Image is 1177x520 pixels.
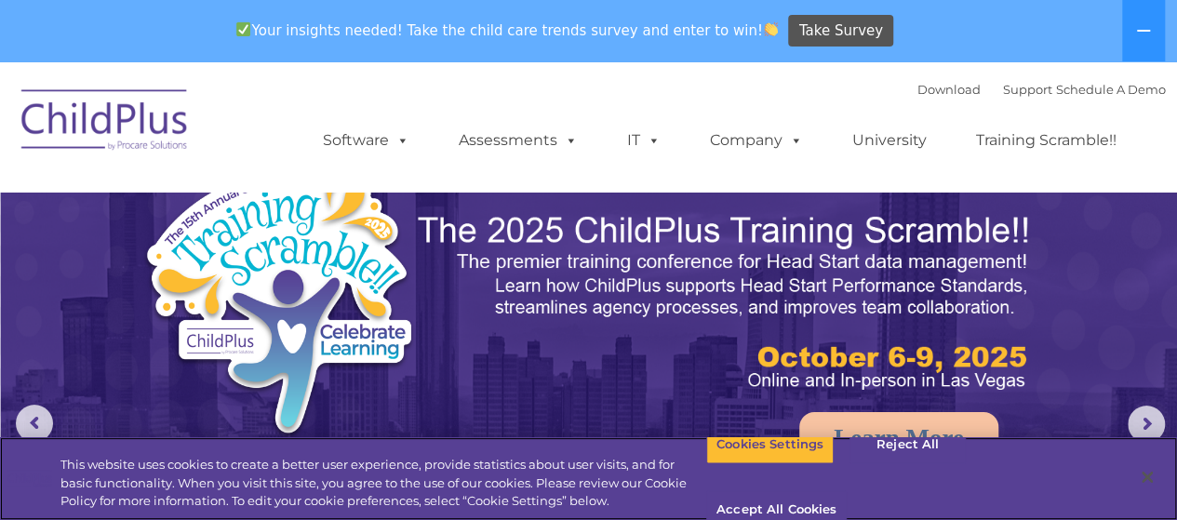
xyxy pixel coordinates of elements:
[229,12,786,48] span: Your insights needed! Take the child care trends survey and enter to win!
[304,122,428,159] a: Software
[764,22,778,36] img: 👏
[609,122,679,159] a: IT
[1127,457,1168,498] button: Close
[799,412,998,464] a: Learn More
[1056,82,1166,97] a: Schedule A Demo
[957,122,1135,159] a: Training Scramble!!
[440,122,596,159] a: Assessments
[259,123,315,137] span: Last name
[259,199,338,213] span: Phone number
[917,82,1166,97] font: |
[834,122,945,159] a: University
[799,15,883,47] span: Take Survey
[12,76,198,169] img: ChildPlus by Procare Solutions
[849,425,966,464] button: Reject All
[788,15,893,47] a: Take Survey
[691,122,822,159] a: Company
[1003,82,1052,97] a: Support
[60,456,706,511] div: This website uses cookies to create a better user experience, provide statistics about user visit...
[706,425,834,464] button: Cookies Settings
[236,22,250,36] img: ✅
[917,82,981,97] a: Download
